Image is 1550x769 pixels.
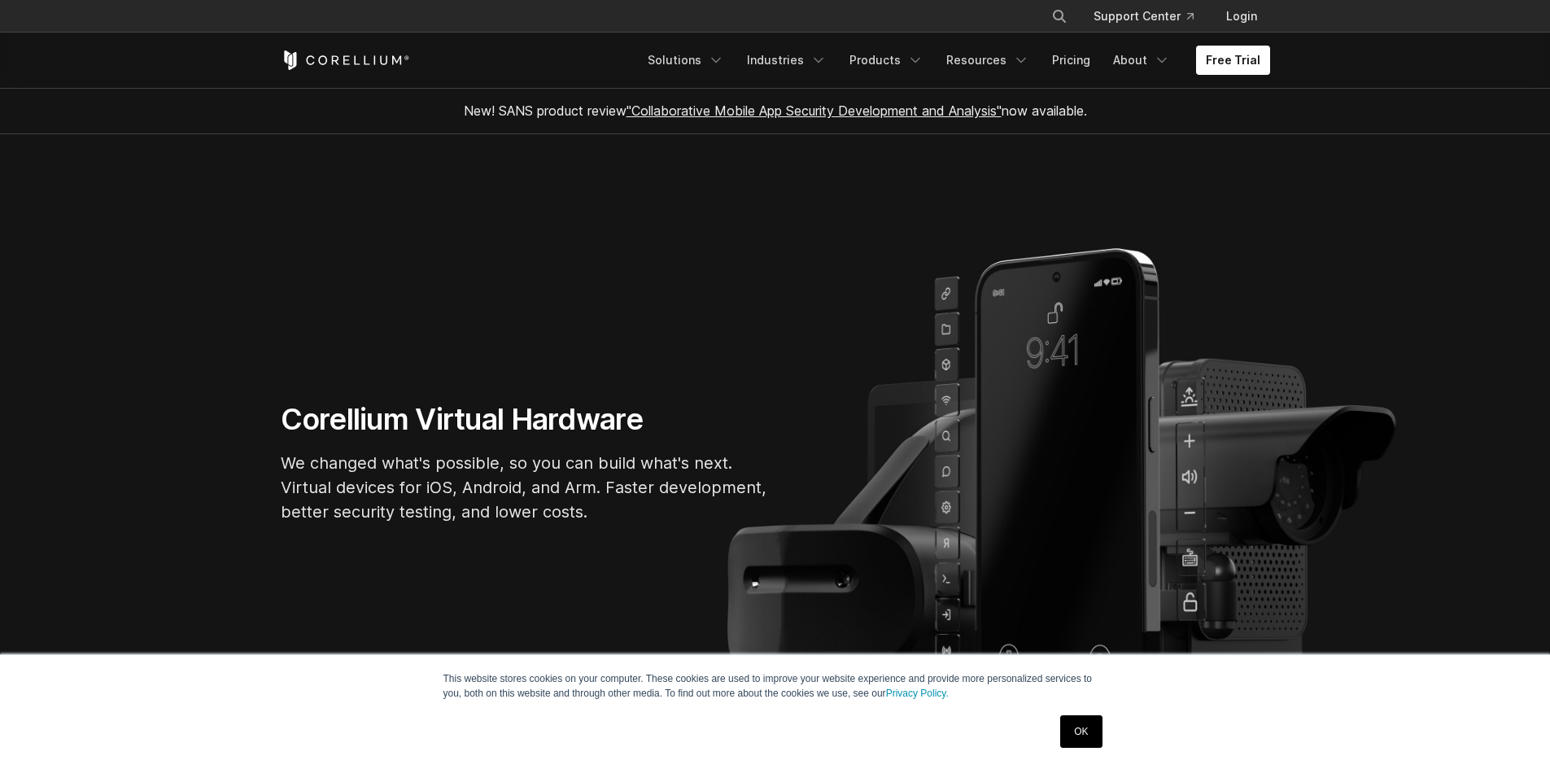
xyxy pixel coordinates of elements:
[638,46,734,75] a: Solutions
[281,451,769,524] p: We changed what's possible, so you can build what's next. Virtual devices for iOS, Android, and A...
[840,46,933,75] a: Products
[1213,2,1270,31] a: Login
[1060,715,1102,748] a: OK
[1042,46,1100,75] a: Pricing
[1045,2,1074,31] button: Search
[281,401,769,438] h1: Corellium Virtual Hardware
[1103,46,1180,75] a: About
[281,50,410,70] a: Corellium Home
[1032,2,1270,31] div: Navigation Menu
[627,103,1002,119] a: "Collaborative Mobile App Security Development and Analysis"
[937,46,1039,75] a: Resources
[1081,2,1207,31] a: Support Center
[443,671,1107,701] p: This website stores cookies on your computer. These cookies are used to improve your website expe...
[886,688,949,699] a: Privacy Policy.
[1196,46,1270,75] a: Free Trial
[464,103,1087,119] span: New! SANS product review now available.
[638,46,1270,75] div: Navigation Menu
[737,46,836,75] a: Industries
